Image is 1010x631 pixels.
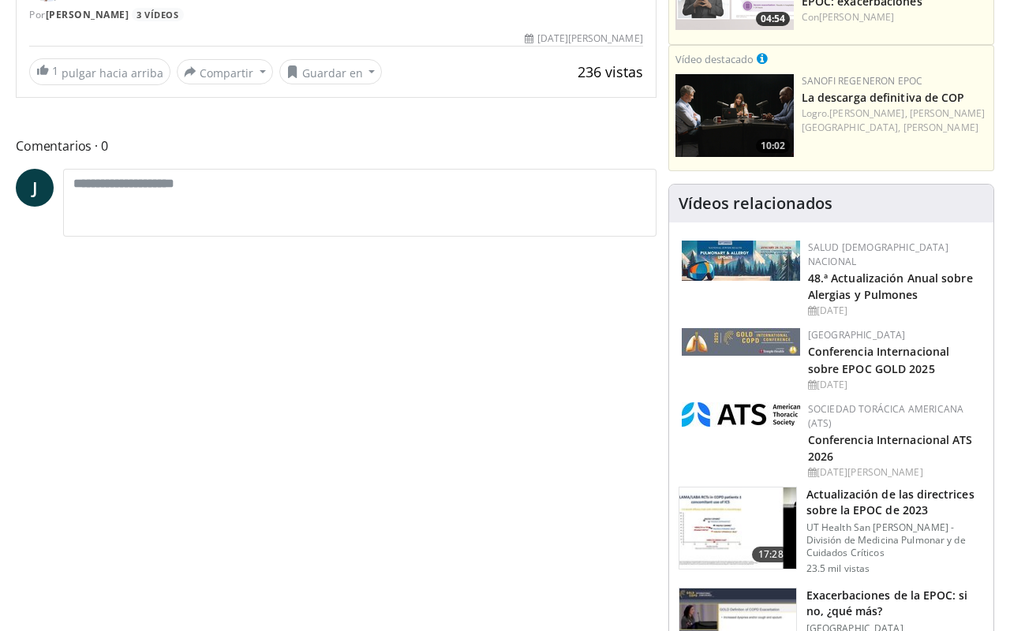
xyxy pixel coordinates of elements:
font: 236 vistas [578,62,643,81]
font: Logro. [802,106,830,120]
font: 10:02 [761,139,785,152]
a: La descarga definitiva de COP [802,90,965,105]
font: Compartir [200,65,253,80]
a: [PERSON_NAME] [46,8,129,21]
img: 31f0e357-1e8b-4c70-9a73-47d0d0a8b17d.png.150x105_q85_autocrop_double_scale_upscale_version-0.2.jpg [682,402,800,427]
a: [PERSON_NAME], [829,106,907,120]
font: Guardar en [302,65,363,80]
img: b90f5d12-84c1-472e-b843-5cad6c7ef911.jpg.150x105_q85_autocrop_double_scale_upscale_version-0.2.jpg [682,241,800,281]
font: 17:28 [758,547,784,561]
font: UT Health San [PERSON_NAME] - División de Medicina Pulmonar y de Cuidados Críticos [806,521,966,559]
a: J [16,169,54,207]
a: [PERSON_NAME][GEOGRAPHIC_DATA], [802,106,985,134]
a: 1 pulgar hacia arriba [29,58,170,85]
a: [PERSON_NAME] [819,10,894,24]
a: 48.ª Actualización Anual sobre Alergias y Pulmones [808,271,973,302]
img: 5a5e9f8f-baed-4a36-9fe2-4d00eabc5e31.png.150x105_q85_crop-smart_upscale.png [675,74,794,157]
font: Por [29,8,46,21]
a: Sanofi Regeneron EPOC [802,74,923,88]
font: 0 [101,137,108,155]
font: Vídeos relacionados [679,192,832,214]
font: Vídeo destacado [675,52,754,66]
font: J [32,176,37,199]
img: 29f03053-4637-48fc-b8d3-cde88653f0ec.jpeg.150x105_q85_autocrop_double_scale_upscale_version-0.2.jpg [682,328,800,356]
font: 04:54 [761,12,785,25]
a: Salud [DEMOGRAPHIC_DATA] Nacional [808,241,948,268]
font: pulgar hacia arriba [62,65,163,80]
font: Comentarios [16,137,92,155]
a: Conferencia Internacional ATS 2026 [808,432,973,464]
button: Compartir [177,59,273,84]
font: [DATE] [817,378,848,391]
a: 17:28 Actualización de las directrices sobre la EPOC de 2023 UT Health San [PERSON_NAME] - Divisi... [679,487,984,575]
font: Actualización de las directrices sobre la EPOC de 2023 [806,487,974,517]
a: 3 vídeos [132,8,184,21]
font: Con [802,10,819,24]
a: Conferencia Internacional sobre EPOC GOLD 2025 [808,344,950,375]
a: [PERSON_NAME] [903,121,978,134]
a: 10:02 [675,74,794,157]
a: Sociedad Torácica Americana (ATS) [808,402,964,430]
font: [DATE][PERSON_NAME] [537,32,643,45]
button: Guardar en [279,59,383,84]
font: [DATE][PERSON_NAME] [817,465,923,479]
a: [GEOGRAPHIC_DATA] [808,328,906,342]
font: [DATE] [817,304,848,317]
font: 23.5 mil vistas [806,562,870,575]
font: 3 vídeos [137,9,178,21]
img: 9f1c6381-f4d0-4cde-93c4-540832e5bbaf.150x105_q85_crop-smart_upscale.jpg [679,487,796,569]
font: 1 [52,63,58,78]
font: Exacerbaciones de la EPOC: si no, ¿qué más? [806,588,968,618]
